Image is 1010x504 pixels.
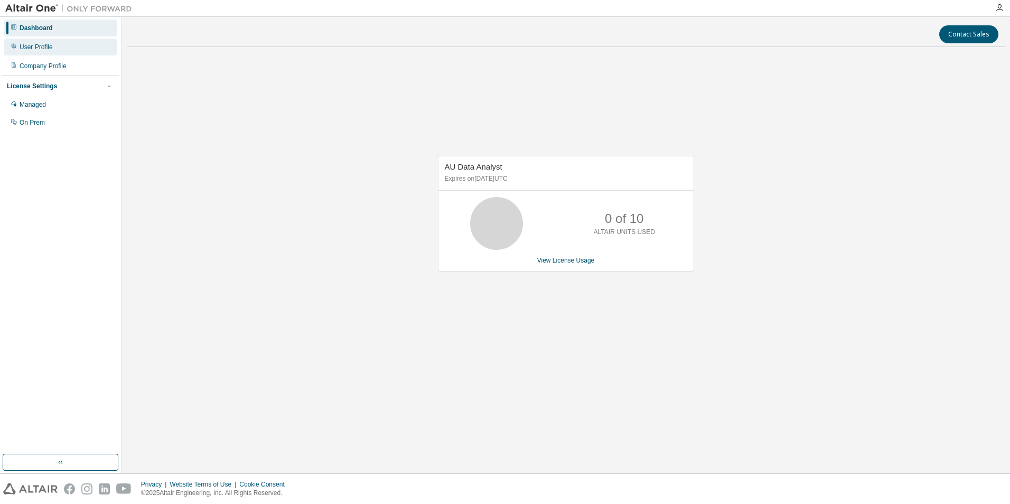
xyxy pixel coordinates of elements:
div: Privacy [141,480,170,489]
p: 0 of 10 [605,210,643,228]
div: On Prem [20,118,45,127]
span: AU Data Analyst [445,162,502,171]
div: Dashboard [20,24,53,32]
img: youtube.svg [116,483,132,494]
div: Website Terms of Use [170,480,239,489]
div: User Profile [20,43,53,51]
p: © 2025 Altair Engineering, Inc. All Rights Reserved. [141,489,291,498]
button: Contact Sales [939,25,998,43]
img: linkedin.svg [99,483,110,494]
div: License Settings [7,82,57,90]
div: Managed [20,100,46,109]
a: View License Usage [537,257,595,264]
p: ALTAIR UNITS USED [594,228,655,237]
div: Cookie Consent [239,480,291,489]
img: facebook.svg [64,483,75,494]
img: altair_logo.svg [3,483,58,494]
img: Altair One [5,3,137,14]
div: Company Profile [20,62,67,70]
img: instagram.svg [81,483,92,494]
p: Expires on [DATE] UTC [445,174,685,183]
